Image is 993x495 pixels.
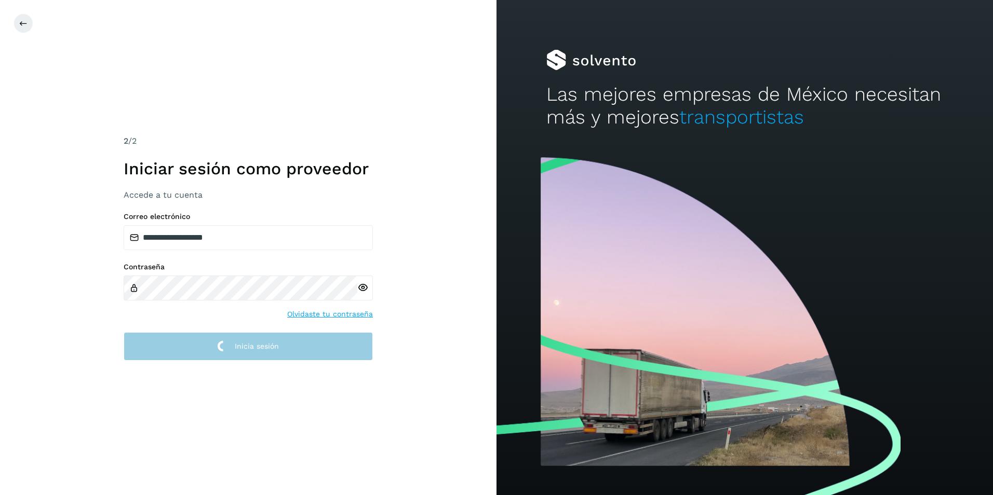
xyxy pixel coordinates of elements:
[124,190,373,200] h3: Accede a tu cuenta
[124,136,128,146] span: 2
[287,309,373,320] a: Olvidaste tu contraseña
[546,83,944,129] h2: Las mejores empresas de México necesitan más y mejores
[124,135,373,147] div: /2
[124,332,373,361] button: Inicia sesión
[124,263,373,271] label: Contraseña
[679,106,804,128] span: transportistas
[124,212,373,221] label: Correo electrónico
[124,159,373,178] h1: Iniciar sesión como proveedor
[235,342,279,350] span: Inicia sesión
